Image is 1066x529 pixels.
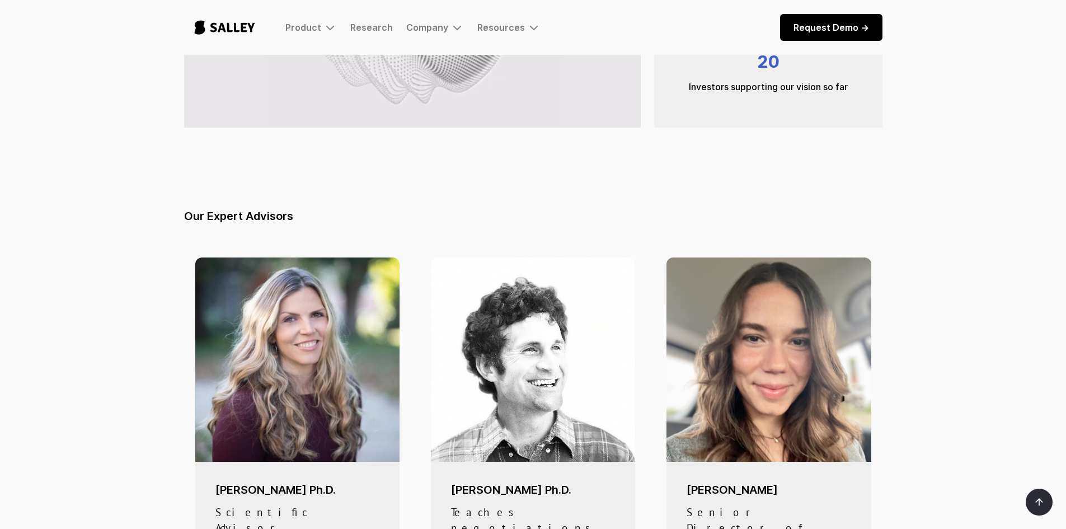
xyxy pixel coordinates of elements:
a: home [184,9,265,46]
div: Resources [477,22,525,33]
h5: Our Expert Advisors [184,208,882,224]
h5: [PERSON_NAME] Ph.D. [215,482,379,498]
div: Product [285,22,321,33]
h5: [PERSON_NAME] [687,482,851,498]
div: 20 [674,46,862,77]
a: Request Demo -> [780,14,882,41]
div: Company [406,21,464,34]
h5: [PERSON_NAME] Ph.D. [451,482,615,498]
div: Product [285,21,337,34]
div: Resources [477,21,541,34]
div: Investors supporting our vision so far [674,80,862,93]
a: Research [350,22,393,33]
div: Company [406,22,448,33]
